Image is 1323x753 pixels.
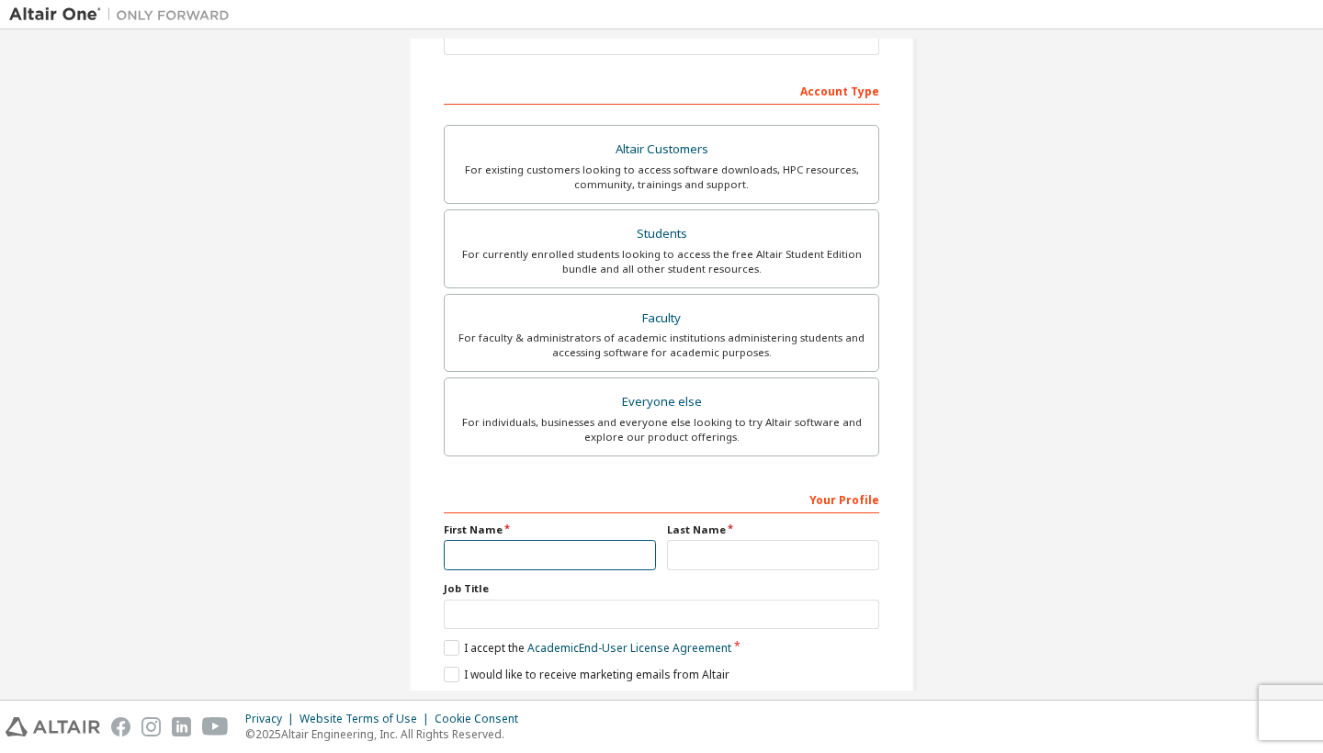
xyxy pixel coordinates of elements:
img: youtube.svg [202,717,229,736]
div: Students [456,221,867,247]
div: Your Profile [444,484,879,513]
label: I accept the [444,640,731,656]
div: For existing customers looking to access software downloads, HPC resources, community, trainings ... [456,163,867,192]
img: facebook.svg [111,717,130,736]
div: Privacy [245,712,300,726]
a: Academic End-User License Agreement [527,640,731,656]
div: For individuals, businesses and everyone else looking to try Altair software and explore our prod... [456,415,867,444]
p: © 2025 Altair Engineering, Inc. All Rights Reserved. [245,726,529,742]
div: Cookie Consent [435,712,529,726]
img: altair_logo.svg [6,717,100,736]
div: Faculty [456,306,867,332]
label: I would like to receive marketing emails from Altair [444,667,729,682]
div: Everyone else [456,389,867,415]
img: Altair One [9,6,239,24]
div: For faculty & administrators of academic institutions administering students and accessing softwa... [456,331,867,360]
img: linkedin.svg [172,717,191,736]
label: Last Name [667,523,879,537]
div: For currently enrolled students looking to access the free Altair Student Edition bundle and all ... [456,247,867,276]
label: First Name [444,523,656,537]
label: Job Title [444,581,879,596]
div: Account Type [444,75,879,105]
img: instagram.svg [141,717,161,736]
div: Altair Customers [456,137,867,163]
div: Website Terms of Use [300,712,435,726]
